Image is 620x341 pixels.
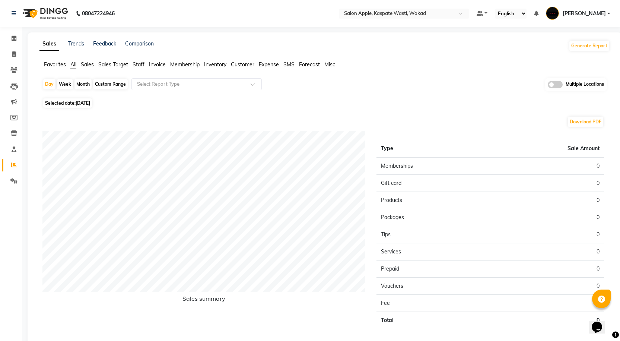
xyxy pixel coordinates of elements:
[76,100,90,106] span: [DATE]
[490,157,604,175] td: 0
[589,311,613,334] iframe: chat widget
[81,61,94,68] span: Sales
[490,277,604,294] td: 0
[568,117,603,127] button: Download PDF
[82,3,115,24] b: 08047224946
[376,209,490,226] td: Packages
[376,243,490,260] td: Services
[19,3,70,24] img: logo
[376,294,490,312] td: Fee
[376,174,490,192] td: Gift card
[324,61,335,68] span: Misc
[39,37,59,51] a: Sales
[490,209,604,226] td: 0
[376,140,490,157] th: Type
[204,61,226,68] span: Inventory
[490,294,604,312] td: 0
[376,277,490,294] td: Vouchers
[376,226,490,243] td: Tips
[125,40,154,47] a: Comparison
[569,41,609,51] button: Generate Report
[44,61,66,68] span: Favorites
[490,226,604,243] td: 0
[42,295,365,305] h6: Sales summary
[546,7,559,20] img: Kamlesh Nikam
[490,192,604,209] td: 0
[376,192,490,209] td: Products
[57,79,73,89] div: Week
[231,61,254,68] span: Customer
[43,79,55,89] div: Day
[170,61,200,68] span: Membership
[68,40,84,47] a: Trends
[259,61,279,68] span: Expense
[490,243,604,260] td: 0
[376,260,490,277] td: Prepaid
[490,312,604,329] td: 0
[566,81,604,88] span: Multiple Locations
[490,174,604,192] td: 0
[98,61,128,68] span: Sales Target
[43,98,92,108] span: Selected date:
[93,40,116,47] a: Feedback
[133,61,144,68] span: Staff
[299,61,320,68] span: Forecast
[563,10,606,18] span: [PERSON_NAME]
[74,79,92,89] div: Month
[490,260,604,277] td: 0
[376,157,490,175] td: Memberships
[70,61,76,68] span: All
[93,79,128,89] div: Custom Range
[490,140,604,157] th: Sale Amount
[149,61,166,68] span: Invoice
[376,312,490,329] td: Total
[283,61,295,68] span: SMS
